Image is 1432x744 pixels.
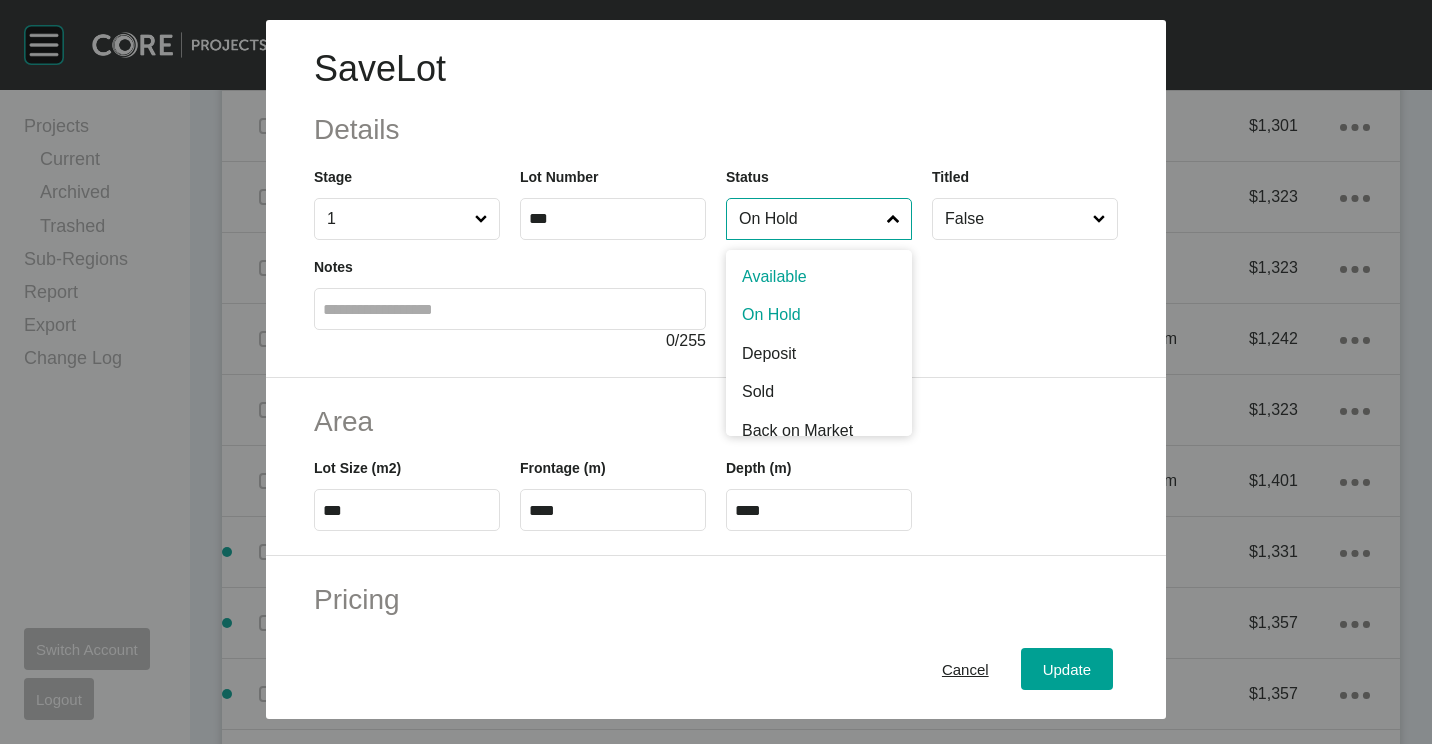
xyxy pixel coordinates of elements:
label: Lot Number [520,169,599,185]
label: Notes [314,259,353,275]
input: False [941,199,1089,239]
button: Cancel [920,648,1011,690]
span: Close menu... [1089,199,1110,239]
label: Titled [932,169,969,185]
div: Sold [726,373,912,411]
input: On Hold [735,199,883,239]
span: Close menu... [471,199,492,239]
span: Cancel [942,661,989,678]
h2: Details [314,110,1118,149]
div: On Hold [726,296,912,334]
button: Update [1021,648,1113,690]
div: Available [726,250,912,296]
label: Lot Size (m2) [314,460,401,476]
label: Stage [314,169,352,185]
h1: Save Lot [314,44,1118,94]
span: Show menu... [883,199,904,239]
label: Frontage (m) [520,460,606,476]
div: Deposit [726,335,912,373]
label: Depth (m) [726,460,791,476]
label: Status [726,169,769,185]
div: / 255 [314,330,706,352]
div: Back on Market [726,412,912,450]
span: 0 [666,332,675,349]
h2: Area [314,402,1118,441]
span: Update [1043,661,1091,678]
h2: Pricing [314,580,1118,619]
input: 1 [323,199,471,239]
